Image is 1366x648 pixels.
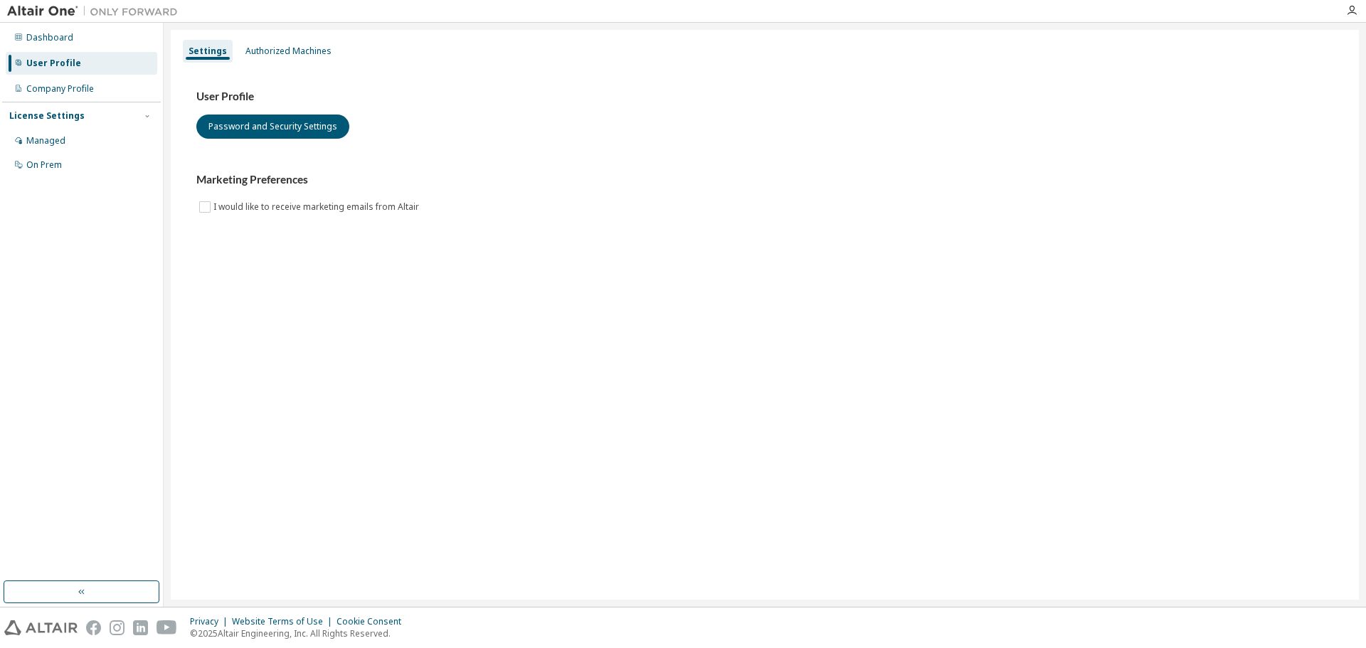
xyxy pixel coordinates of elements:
div: Cookie Consent [337,616,410,627]
div: Managed [26,135,65,147]
div: Settings [189,46,227,57]
img: Altair One [7,4,185,18]
label: I would like to receive marketing emails from Altair [213,198,422,216]
img: youtube.svg [157,620,177,635]
div: On Prem [26,159,62,171]
h3: User Profile [196,90,1333,104]
div: Dashboard [26,32,73,43]
img: facebook.svg [86,620,101,635]
img: instagram.svg [110,620,125,635]
div: User Profile [26,58,81,69]
img: altair_logo.svg [4,620,78,635]
div: License Settings [9,110,85,122]
div: Privacy [190,616,232,627]
h3: Marketing Preferences [196,173,1333,187]
div: Company Profile [26,83,94,95]
p: © 2025 Altair Engineering, Inc. All Rights Reserved. [190,627,410,639]
img: linkedin.svg [133,620,148,635]
div: Authorized Machines [245,46,332,57]
button: Password and Security Settings [196,115,349,139]
div: Website Terms of Use [232,616,337,627]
